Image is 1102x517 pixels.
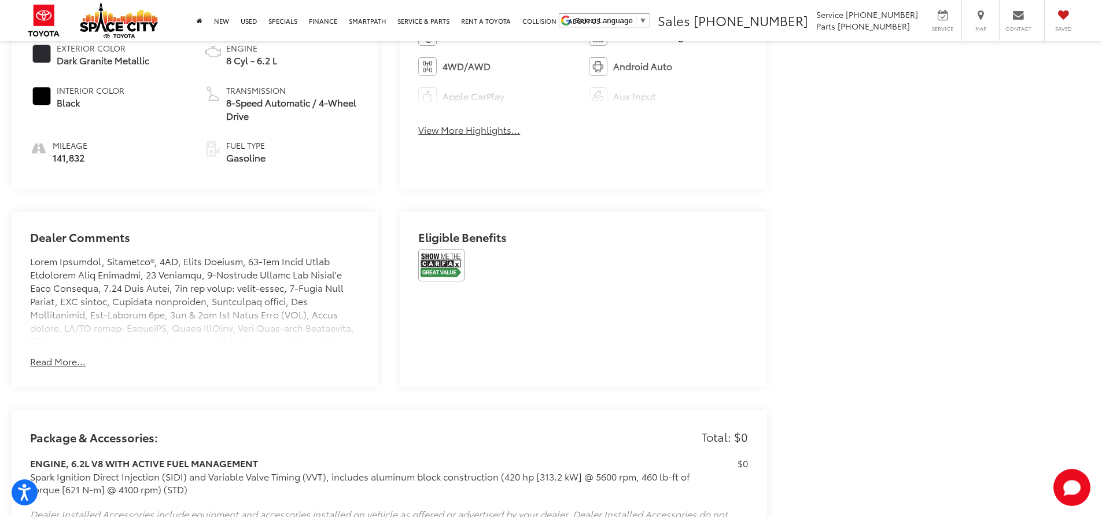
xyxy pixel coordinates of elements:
[575,16,647,25] a: Select Language​
[30,230,360,255] h2: Dealer Comments
[846,9,918,20] span: [PHONE_NUMBER]
[639,16,647,25] span: ▼
[694,11,808,30] span: [PHONE_NUMBER]
[53,140,87,151] span: Mileage
[636,16,636,25] span: ​
[1005,25,1031,32] span: Contact
[30,355,86,368] button: Read More...
[418,230,748,249] h2: Eligible Benefits
[575,16,633,25] span: Select Language
[1053,469,1090,506] svg: Start Chat
[1053,469,1090,506] button: Toggle Chat Window
[418,249,465,281] img: View CARFAX report
[32,45,51,63] span: #29282E
[226,54,277,67] span: 8 Cyl - 6.2 L
[57,42,149,54] span: Exterior Color
[30,431,158,443] h2: Package & Accessories:
[838,20,910,32] span: [PHONE_NUMBER]
[30,457,690,470] h3: ENGINE, 6.2L V8 WITH ACTIVE FUEL MANAGEMENT
[816,9,843,20] span: Service
[30,470,690,497] div: Spark Ignition Direct Injection (SIDI) and Variable Valve Timing (VVT), includes aluminum block c...
[32,87,51,105] span: #000000
[53,151,87,164] span: 141,832
[226,151,266,164] span: Gasoline
[226,42,277,54] span: Engine
[57,85,124,96] span: Interior Color
[968,25,993,32] span: Map
[658,11,690,30] span: Sales
[418,57,437,76] img: 4WD/AWD
[816,20,835,32] span: Parts
[226,140,266,151] span: Fuel Type
[738,457,748,470] p: $0
[702,428,748,445] p: Total: $0
[930,25,956,32] span: Service
[30,140,46,156] i: mileage icon
[80,2,158,38] img: Space City Toyota
[1051,25,1076,32] span: Saved
[226,96,360,123] span: 8-Speed Automatic / 4-Wheel Drive
[589,57,607,76] img: Android Auto
[57,54,149,67] span: Dark Granite Metallic
[57,96,124,109] span: Black
[30,255,360,342] div: Lorem Ipsumdol, Sitametco®, 4AD, Elits Doeiusm, 63-Tem Incid Utlab Etdolorem Aliq Enimadmi, 23 Ve...
[418,123,520,137] button: View More Highlights...
[226,85,360,96] span: Transmission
